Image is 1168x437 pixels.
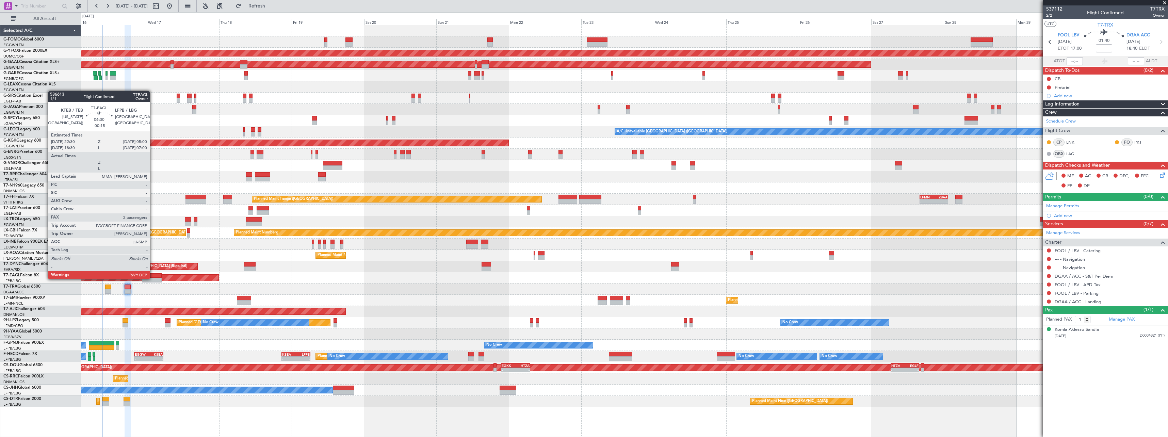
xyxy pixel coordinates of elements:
[3,329,19,334] span: 9H-YAA
[3,139,19,143] span: G-KGKG
[135,357,149,361] div: -
[116,3,148,9] span: [DATE] - [DATE]
[905,368,919,372] div: -
[74,19,147,25] div: Tue 16
[3,65,24,70] a: EGGW/LTN
[3,211,21,216] a: EGLF/FAB
[3,301,23,306] a: LFMN/NCE
[1054,213,1165,218] div: Add new
[3,318,39,322] a: 9H-LPZLegacy 500
[3,94,43,98] a: G-SIRSCitation Excel
[1046,13,1062,18] span: 2/2
[516,363,530,368] div: HTZA
[1016,19,1089,25] div: Mon 29
[3,368,21,373] a: LFPB/LBG
[1126,38,1140,45] span: [DATE]
[3,341,44,345] a: F-GPNJFalcon 900EX
[871,19,944,25] div: Sat 27
[1045,127,1070,135] span: Flight Crew
[3,262,48,266] a: T7-DYNChallenger 604
[1055,282,1101,288] a: FOOL / LBV - APD Tax
[3,54,24,59] a: UUMO/OSF
[3,391,21,396] a: LFPB/LBG
[3,256,44,261] a: [PERSON_NAME]/QSA
[3,397,41,401] a: CS-DTRFalcon 2000
[3,116,40,120] a: G-SPCYLegacy 650
[944,19,1016,25] div: Sun 28
[1102,173,1108,180] span: CR
[1067,183,1072,190] span: FP
[1055,76,1060,82] div: CB
[3,386,41,390] a: CS-JHHGlobal 6000
[3,206,40,210] a: T7-LZZIPraetor 600
[3,189,25,194] a: DNMM/LOS
[1045,162,1110,169] span: Dispatch Checks and Weather
[1045,193,1061,201] span: Permits
[3,363,43,367] a: CS-DOUGlobal 6500
[3,318,17,322] span: 9H-LPZ
[3,150,42,154] a: G-ENRGPraetor 600
[3,251,52,255] a: LX-AOACitation Mustang
[149,357,163,361] div: -
[3,245,23,250] a: EDLW/DTM
[3,363,19,367] span: CS-DOU
[3,60,19,64] span: G-GAAL
[509,19,581,25] div: Mon 22
[3,379,25,385] a: DNMM/LOS
[18,16,72,21] span: All Aircraft
[3,341,18,345] span: F-GPNJ
[3,183,44,188] a: T7-N1960Legacy 650
[3,195,15,199] span: T7-FFI
[920,195,934,199] div: LFMN
[219,19,292,25] div: Thu 18
[1055,299,1101,305] a: DGAA / ACC - Landing
[236,228,278,238] div: Planned Maint Nurnberg
[7,13,74,24] button: All Aircraft
[318,351,425,361] div: Planned Maint [GEOGRAPHIC_DATA] ([GEOGRAPHIC_DATA])
[3,87,24,93] a: EGGW/LTN
[3,278,21,284] a: LFPB/LBG
[752,396,828,406] div: Planned Maint Nice ([GEOGRAPHIC_DATA])
[728,295,793,305] div: Planned Maint [GEOGRAPHIC_DATA]
[3,267,20,272] a: EVRA/RIX
[3,397,18,401] span: CS-DTR
[3,127,40,131] a: G-LEGCLegacy 600
[115,374,222,384] div: Planned Maint [GEOGRAPHIC_DATA] ([GEOGRAPHIC_DATA])
[3,251,19,255] span: LX-AOA
[1055,334,1066,339] span: [DATE]
[1058,45,1069,52] span: ETOT
[1045,220,1063,228] span: Services
[3,82,18,86] span: G-LEAX
[1140,333,1165,339] span: D0034821 (PP)
[254,194,333,204] div: Planned Maint Tianjin ([GEOGRAPHIC_DATA])
[3,402,21,407] a: LFPB/LBG
[3,49,19,53] span: G-YFOX
[1045,306,1053,314] span: Pax
[1055,273,1113,279] a: DGAA / ACC - S&T Per Diem
[486,340,502,350] div: No Crew
[3,150,19,154] span: G-ENRG
[3,335,21,340] a: FCBB/BZV
[726,19,799,25] div: Thu 25
[1141,173,1149,180] span: FFC
[3,233,23,239] a: EDLW/DTM
[3,132,24,137] a: EGGW/LTN
[292,19,364,25] div: Fri 19
[799,19,871,25] div: Fri 26
[934,199,947,204] div: -
[243,4,271,9] span: Refresh
[3,110,24,115] a: EGGW/LTN
[3,99,21,104] a: EGLF/FAB
[1143,306,1153,313] span: (1/1)
[1143,220,1153,227] span: (0/7)
[3,329,42,334] a: 9H-YAAGlobal 5000
[3,273,20,277] span: T7-EAGL
[1045,239,1061,246] span: Charter
[3,161,20,165] span: G-VNOR
[3,71,19,75] span: G-GARE
[3,161,49,165] a: G-VNORChallenger 650
[3,166,21,171] a: EGLF/FAB
[3,228,18,232] span: LX-GBH
[3,222,24,227] a: EGGW/LTN
[3,262,19,266] span: T7-DYN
